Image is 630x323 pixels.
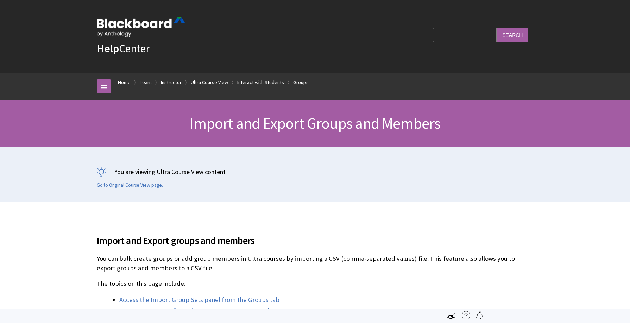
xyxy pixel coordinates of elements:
a: Go to Original Course View page. [97,182,163,188]
img: Follow this page [475,311,484,319]
input: Search [497,28,528,42]
p: You can bulk create groups or add group members in Ultra courses by importing a CSV (comma-separa... [97,254,533,272]
span: Import and Export Groups and Members [189,114,440,133]
img: Print [447,311,455,319]
a: Ultra Course View [191,78,228,87]
a: Learn [140,78,152,87]
a: Access the Import Group Sets panel from the Groups tab [119,296,279,304]
img: Blackboard by Anthology [97,17,185,37]
a: Instructor [161,78,182,87]
p: You are viewing Ultra Course View content [97,167,533,176]
h2: Import and Export groups and members [97,225,533,248]
strong: Help [97,41,119,56]
a: Groups [293,78,309,87]
a: Home [118,78,131,87]
a: HelpCenter [97,41,150,56]
p: The topics on this page include: [97,279,533,288]
a: Interact with Students [237,78,284,87]
a: Import Group Sets from the Import Group Sets panel [119,306,269,315]
img: More help [462,311,470,319]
